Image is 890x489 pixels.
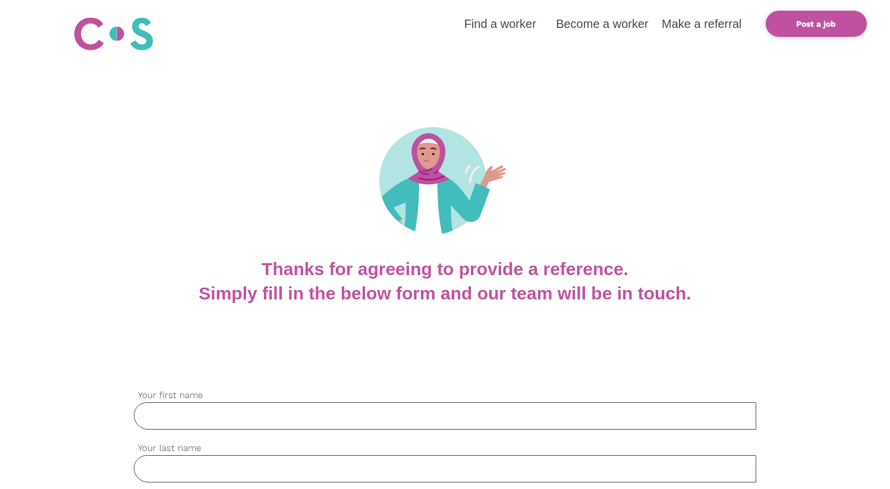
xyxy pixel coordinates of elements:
[199,283,691,303] b: Simply fill in the below form and our team will be in touch.
[766,11,867,37] a: Post a job
[464,17,536,30] a: Find a worker
[796,19,836,29] b: Post a job
[662,17,742,30] a: Make a referral
[134,441,757,455] label: Your last name
[262,259,628,279] b: Thanks for agreeing to provide a reference.
[134,389,757,402] label: Your first name
[556,17,649,30] a: Become a worker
